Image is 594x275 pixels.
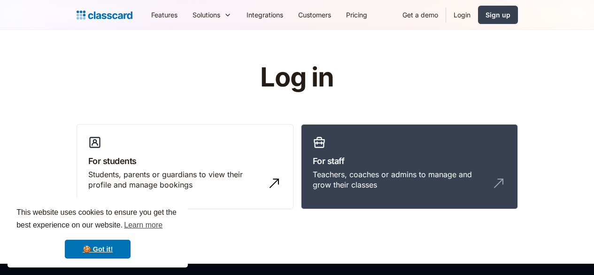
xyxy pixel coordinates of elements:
[478,6,518,24] a: Sign up
[65,240,131,259] a: dismiss cookie message
[144,4,185,25] a: Features
[239,4,291,25] a: Integrations
[185,4,239,25] div: Solutions
[486,10,510,20] div: Sign up
[8,198,188,267] div: cookieconsent
[77,8,132,22] a: home
[88,155,282,167] h3: For students
[88,169,263,190] div: Students, parents or guardians to view their profile and manage bookings
[148,63,446,92] h1: Log in
[123,218,164,232] a: learn more about cookies
[77,124,293,210] a: For studentsStudents, parents or guardians to view their profile and manage bookings
[301,124,518,210] a: For staffTeachers, coaches or admins to manage and grow their classes
[313,169,487,190] div: Teachers, coaches or admins to manage and grow their classes
[446,4,478,25] a: Login
[291,4,339,25] a: Customers
[16,207,179,232] span: This website uses cookies to ensure you get the best experience on our website.
[193,10,220,20] div: Solutions
[395,4,446,25] a: Get a demo
[313,155,506,167] h3: For staff
[339,4,375,25] a: Pricing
